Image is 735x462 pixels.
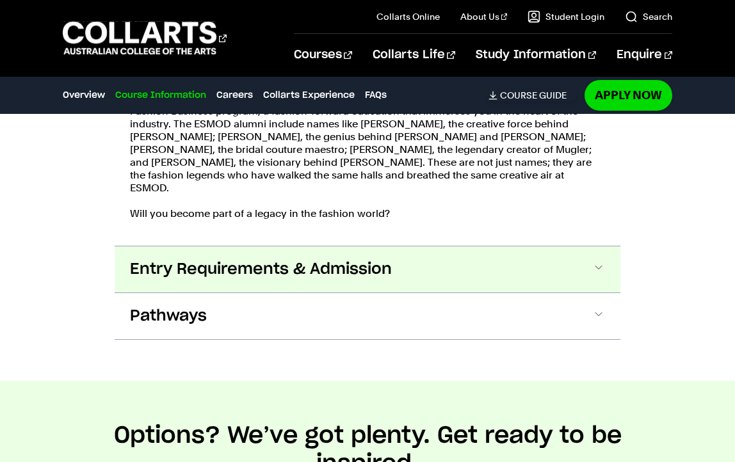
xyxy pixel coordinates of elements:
a: Search [625,10,672,23]
div: Go to homepage [63,20,227,56]
a: Collarts Life [373,34,455,76]
button: Entry Requirements & Admission [115,246,620,292]
p: Will you become part of a legacy in the fashion world? [130,207,605,220]
p: You won't just be living the Parisian dream; you'll be studying in style at ESMOD, diving into th... [130,92,605,195]
a: FAQs [365,88,387,102]
a: Apply Now [585,80,672,110]
a: Course Guide [489,90,577,101]
a: Overview [63,88,105,102]
a: Collarts Online [376,10,440,23]
a: Courses [294,34,352,76]
a: Study Information [476,34,596,76]
button: Pathways [115,293,620,339]
a: Enquire [617,34,672,76]
span: Entry Requirements & Admission [130,259,392,280]
a: Student Login [528,10,604,23]
span: Pathways [130,306,207,326]
a: About Us [460,10,508,23]
a: Careers [216,88,253,102]
a: Collarts Experience [263,88,355,102]
a: Course Information [115,88,206,102]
